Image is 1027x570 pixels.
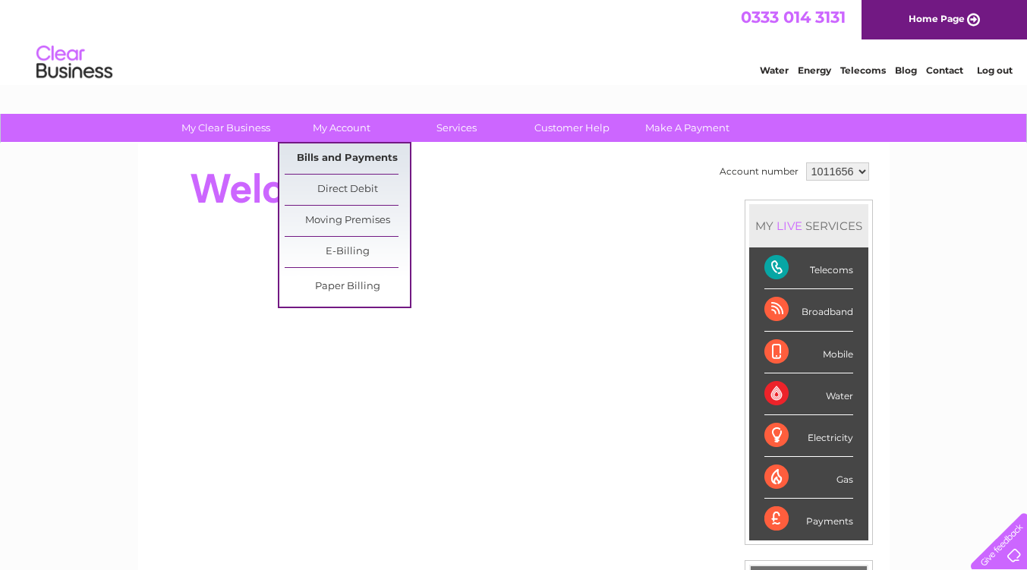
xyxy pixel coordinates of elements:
[509,114,635,142] a: Customer Help
[895,65,917,76] a: Blog
[764,373,853,415] div: Water
[394,114,519,142] a: Services
[625,114,750,142] a: Make A Payment
[716,159,802,184] td: Account number
[926,65,963,76] a: Contact
[773,219,805,233] div: LIVE
[764,415,853,457] div: Electricity
[156,8,873,74] div: Clear Business is a trading name of Verastar Limited (registered in [GEOGRAPHIC_DATA] No. 3667643...
[764,457,853,499] div: Gas
[279,114,404,142] a: My Account
[285,272,410,302] a: Paper Billing
[163,114,288,142] a: My Clear Business
[977,65,1013,76] a: Log out
[764,247,853,289] div: Telecoms
[760,65,789,76] a: Water
[764,499,853,540] div: Payments
[285,206,410,236] a: Moving Premises
[285,237,410,267] a: E-Billing
[749,204,868,247] div: MY SERVICES
[764,332,853,373] div: Mobile
[285,175,410,205] a: Direct Debit
[840,65,886,76] a: Telecoms
[36,39,113,86] img: logo.png
[764,289,853,331] div: Broadband
[741,8,846,27] a: 0333 014 3131
[798,65,831,76] a: Energy
[285,143,410,174] a: Bills and Payments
